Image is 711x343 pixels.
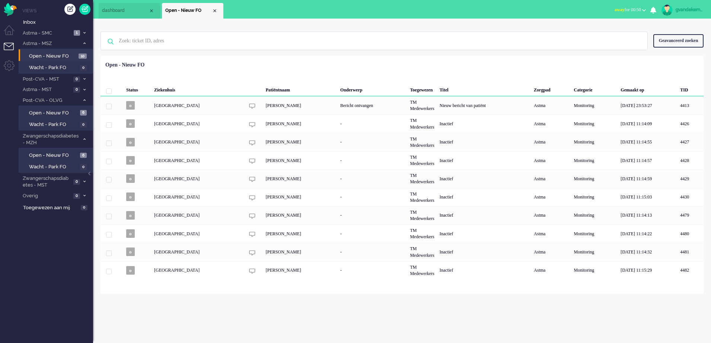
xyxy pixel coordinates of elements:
[4,3,17,16] img: flow_omnibird.svg
[80,153,87,158] span: 6
[571,96,618,114] div: Monitoring
[676,6,704,13] div: gvandekempe
[571,224,618,243] div: Monitoring
[29,64,78,71] span: Wacht - Park FO
[102,7,149,14] span: dashboard
[618,224,677,243] div: [DATE] 11:14:22
[249,268,255,274] img: ic_chat_grey.svg
[677,114,704,133] div: 4426
[338,188,407,206] div: -
[531,169,571,188] div: Astma
[4,25,20,42] li: Dashboard menu
[677,96,704,114] div: 4413
[126,156,135,165] span: o
[22,97,79,104] span: Post-CVA - OLVG
[126,247,135,256] span: o
[610,4,650,15] button: awayfor 00:50
[407,224,437,243] div: TM Medewerkers
[22,133,79,146] span: Zwangerschapsdiabetes - MZH
[165,7,212,14] span: Open - Nieuw FO
[29,164,78,171] span: Wacht - Park FO
[571,188,618,206] div: Monitoring
[126,192,135,201] span: o
[660,4,704,16] a: gvandekempe
[152,96,245,114] div: [GEOGRAPHIC_DATA]
[571,206,618,224] div: Monitoring
[531,243,571,261] div: Astma
[531,188,571,206] div: Astma
[618,169,677,188] div: [DATE] 11:14:59
[22,109,92,117] a: Open - Nieuw FO 6
[677,206,704,224] div: 4479
[263,188,338,206] div: [PERSON_NAME]
[407,261,437,279] div: TM Medewerkers
[149,8,154,14] div: Close tab
[126,119,135,128] span: o
[677,81,704,96] div: TID
[615,7,641,12] span: for 00:50
[677,261,704,279] div: 4482
[437,206,531,224] div: Inactief
[571,261,618,279] div: Monitoring
[571,243,618,261] div: Monitoring
[22,175,71,189] span: Zwangerschapsdiabetes - MST
[249,176,255,182] img: ic_chat_grey.svg
[338,114,407,133] div: -
[677,224,704,243] div: 4480
[618,81,677,96] div: Gemaakt op
[531,261,571,279] div: Astma
[80,164,87,170] span: 0
[338,224,407,243] div: -
[437,96,531,114] div: Nieuw bericht van patiënt
[531,96,571,114] div: Astma
[105,61,144,69] div: Open - Nieuw FO
[126,101,135,110] span: o
[263,96,338,114] div: [PERSON_NAME]
[249,140,255,146] img: ic_chat_grey.svg
[101,151,704,169] div: 4428
[407,81,437,96] div: Toegewezen
[571,81,618,96] div: Categorie
[23,204,79,211] span: Toegewezen aan mij
[661,4,673,16] img: avatar
[437,188,531,206] div: Inactief
[73,77,80,82] span: 0
[73,179,80,185] span: 0
[249,122,255,128] img: ic_chat_grey.svg
[249,250,255,256] img: ic_chat_grey.svg
[437,151,531,169] div: Inactief
[152,243,245,261] div: [GEOGRAPHIC_DATA]
[618,151,677,169] div: [DATE] 11:14:57
[249,231,255,237] img: ic_chat_grey.svg
[22,192,71,200] span: Overig
[653,34,704,47] div: Geavanceerd zoeken
[29,110,78,117] span: Open - Nieuw FO
[618,133,677,151] div: [DATE] 11:14:55
[437,224,531,243] div: Inactief
[338,96,407,114] div: Bericht ontvangen
[22,63,92,71] a: Wacht - Park FO 0
[263,224,338,243] div: [PERSON_NAME]
[618,114,677,133] div: [DATE] 11:14:09
[531,133,571,151] div: Astma
[99,3,160,19] li: Dashboard
[22,30,71,37] span: Astma - SMC
[407,133,437,151] div: TM Medewerkers
[249,213,255,219] img: ic_chat_grey.svg
[101,169,704,188] div: 4429
[407,206,437,224] div: TM Medewerkers
[531,151,571,169] div: Astma
[126,138,135,146] span: o
[531,81,571,96] div: Zorgpad
[152,224,245,243] div: [GEOGRAPHIC_DATA]
[22,120,92,128] a: Wacht - Park FO 0
[338,243,407,261] div: -
[80,65,87,71] span: 0
[338,133,407,151] div: -
[437,114,531,133] div: Inactief
[29,121,78,128] span: Wacht - Park FO
[338,81,407,96] div: Onderwerp
[101,114,704,133] div: 4426
[618,96,677,114] div: [DATE] 23:53:27
[249,195,255,201] img: ic_chat_grey.svg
